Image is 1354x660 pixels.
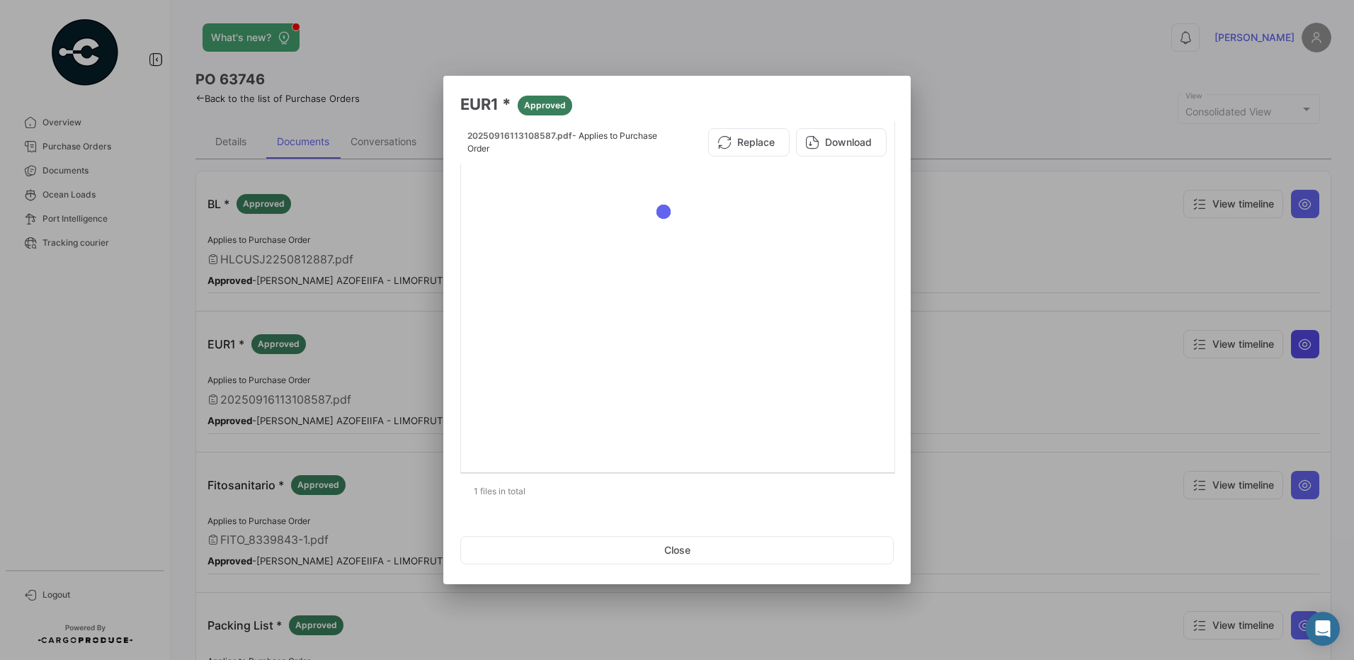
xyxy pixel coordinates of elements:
[460,93,894,115] h3: EUR1 *
[524,99,566,112] span: Approved
[708,128,790,157] button: Replace
[467,130,572,141] span: 20250916113108587.pdf
[796,128,887,157] button: Download
[460,474,894,509] div: 1 files in total
[460,536,894,564] button: Close
[1306,612,1340,646] div: Abrir Intercom Messenger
